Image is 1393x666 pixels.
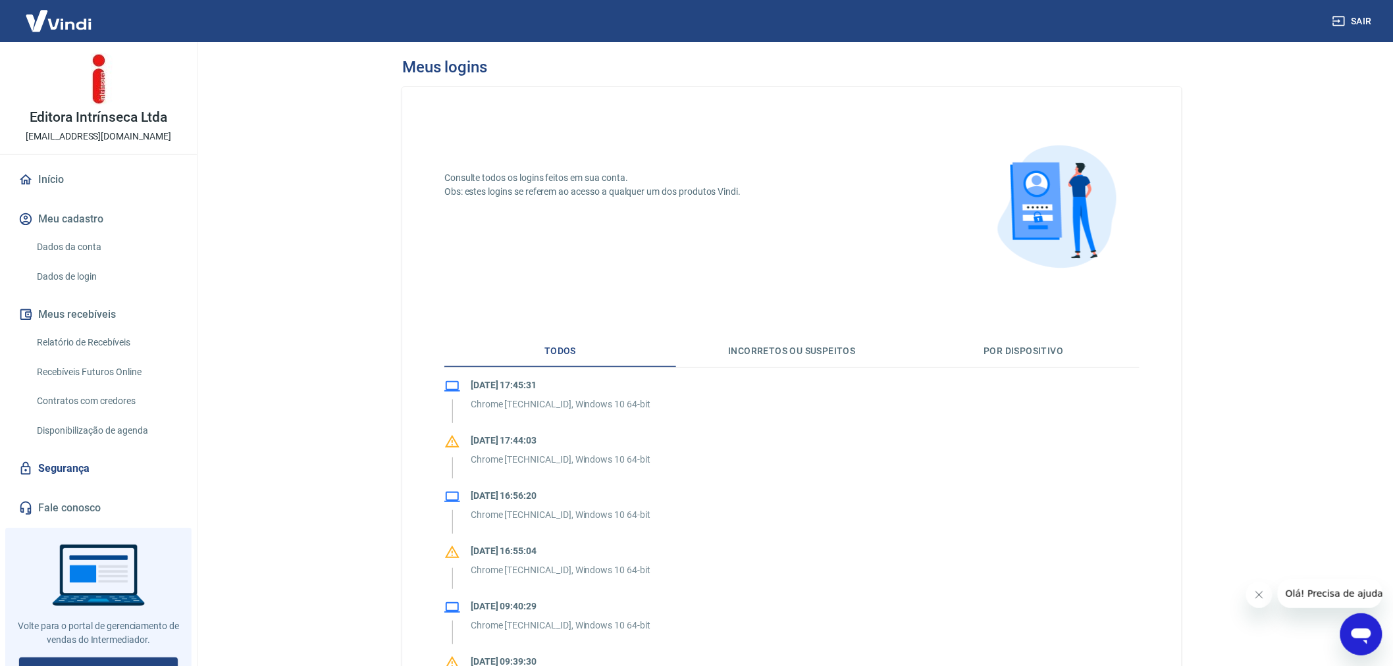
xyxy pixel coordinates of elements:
a: Segurança [16,454,181,483]
img: 2deede23-d428-4a4e-bbfb-d39453e042c6.jpeg [72,53,125,105]
p: [DATE] 17:45:31 [471,378,650,392]
h3: Meus logins [402,58,487,76]
p: [DATE] 16:55:04 [471,544,650,558]
p: Chrome [TECHNICAL_ID], Windows 10 64-bit [471,453,650,467]
a: Recebíveis Futuros Online [32,359,181,386]
a: Relatório de Recebíveis [32,329,181,356]
span: Olá! Precisa de ajuda? [8,9,111,20]
a: Início [16,165,181,194]
p: [EMAIL_ADDRESS][DOMAIN_NAME] [26,130,171,143]
iframe: Mensagem da empresa [1278,579,1382,608]
p: Consulte todos os logins feitos em sua conta. Obs: estes logins se referem ao acesso a qualquer u... [444,171,741,199]
p: [DATE] 16:56:20 [471,489,650,503]
a: Fale conosco [16,494,181,523]
p: Chrome [TECHNICAL_ID], Windows 10 64-bit [471,563,650,577]
img: Vindi [16,1,101,41]
iframe: Fechar mensagem [1246,582,1273,608]
a: Dados da conta [32,234,181,261]
p: [DATE] 17:44:03 [471,434,650,448]
a: Contratos com credores [32,388,181,415]
iframe: Botão para abrir a janela de mensagens [1340,613,1382,655]
button: Meu cadastro [16,205,181,234]
button: Por dispositivo [908,336,1140,367]
a: Dados de login [32,263,181,290]
button: Sair [1330,9,1377,34]
img: logins.cdfbea16a7fea1d4e4a2.png [975,129,1140,294]
p: Chrome [TECHNICAL_ID], Windows 10 64-bit [471,619,650,632]
button: Incorretos ou suspeitos [676,336,908,367]
p: [DATE] 09:40:29 [471,600,650,613]
p: Chrome [TECHNICAL_ID], Windows 10 64-bit [471,508,650,522]
a: Disponibilização de agenda [32,417,181,444]
p: Editora Intrínseca Ltda [30,111,168,124]
button: Meus recebíveis [16,300,181,329]
p: Chrome [TECHNICAL_ID], Windows 10 64-bit [471,397,650,411]
button: Todos [444,336,676,367]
